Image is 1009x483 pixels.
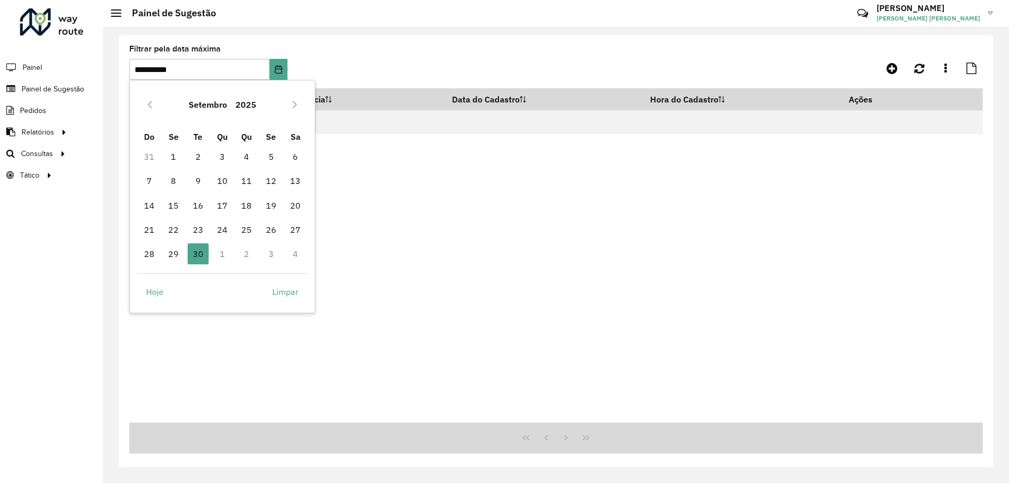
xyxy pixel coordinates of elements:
[186,193,210,218] td: 16
[283,218,307,242] td: 27
[186,169,210,193] td: 9
[210,193,234,218] td: 17
[285,195,306,216] span: 20
[161,193,186,218] td: 15
[877,14,980,23] span: [PERSON_NAME] [PERSON_NAME]
[186,145,210,169] td: 2
[259,242,283,266] td: 3
[139,219,160,240] span: 21
[285,146,306,167] span: 6
[137,281,172,302] button: Hoje
[261,195,282,216] span: 19
[259,193,283,218] td: 19
[137,242,161,266] td: 28
[285,170,306,191] span: 13
[283,193,307,218] td: 20
[877,3,980,13] h3: [PERSON_NAME]
[137,218,161,242] td: 21
[22,84,84,95] span: Painel de Sugestão
[146,285,163,298] span: Hoje
[263,281,307,302] button: Limpar
[21,148,53,159] span: Consultas
[236,170,257,191] span: 11
[259,145,283,169] td: 5
[188,219,209,240] span: 23
[161,242,186,266] td: 29
[22,127,54,138] span: Relatórios
[283,169,307,193] td: 13
[163,170,184,191] span: 8
[259,218,283,242] td: 26
[272,285,298,298] span: Limpar
[261,146,282,167] span: 5
[210,242,234,266] td: 1
[139,195,160,216] span: 14
[20,170,39,181] span: Tático
[210,169,234,193] td: 10
[184,92,231,117] button: Choose Month
[129,110,983,134] td: Nenhum registro encontrado
[188,195,209,216] span: 16
[169,131,179,142] span: Se
[643,88,842,110] th: Hora do Cadastro
[188,170,209,191] span: 9
[236,195,257,216] span: 18
[137,169,161,193] td: 7
[234,145,259,169] td: 4
[137,145,161,169] td: 31
[851,2,874,25] a: Contato Rápido
[286,96,303,113] button: Next Month
[137,193,161,218] td: 14
[141,96,158,113] button: Previous Month
[234,193,259,218] td: 18
[121,7,216,19] h2: Painel de Sugestão
[236,146,257,167] span: 4
[217,131,228,142] span: Qu
[163,219,184,240] span: 22
[20,105,46,116] span: Pedidos
[163,146,184,167] span: 1
[23,62,42,73] span: Painel
[193,131,202,142] span: Te
[188,146,209,167] span: 2
[161,218,186,242] td: 22
[139,243,160,264] span: 28
[261,170,282,191] span: 12
[210,145,234,169] td: 3
[259,169,283,193] td: 12
[270,59,287,80] button: Choose Date
[234,169,259,193] td: 11
[212,170,233,191] span: 10
[212,146,233,167] span: 3
[236,219,257,240] span: 25
[129,43,221,55] label: Filtrar pela data máxima
[212,219,233,240] span: 24
[163,195,184,216] span: 15
[291,131,301,142] span: Sa
[161,145,186,169] td: 1
[163,243,184,264] span: 29
[186,218,210,242] td: 23
[129,80,315,313] div: Choose Date
[234,242,259,266] td: 2
[234,218,259,242] td: 25
[139,170,160,191] span: 7
[261,219,282,240] span: 26
[253,88,445,110] th: Data de Vigência
[283,145,307,169] td: 6
[186,242,210,266] td: 30
[266,131,276,142] span: Se
[231,92,261,117] button: Choose Year
[210,218,234,242] td: 24
[841,88,904,110] th: Ações
[241,131,252,142] span: Qu
[161,169,186,193] td: 8
[285,219,306,240] span: 27
[144,131,155,142] span: Do
[283,242,307,266] td: 4
[445,88,643,110] th: Data do Cadastro
[188,243,209,264] span: 30
[212,195,233,216] span: 17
